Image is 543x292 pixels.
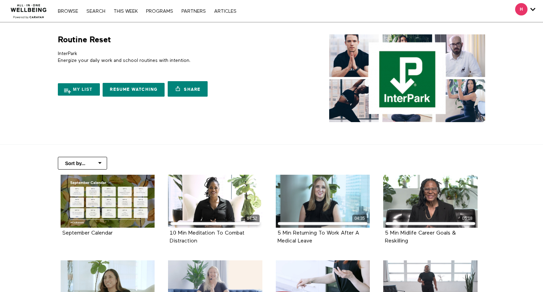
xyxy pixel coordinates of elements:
[352,215,367,223] div: 04:35
[329,34,485,122] img: Routine Reset
[278,230,359,244] a: 5 Min Returning To Work After A Medical Leave
[54,9,82,14] a: Browse
[103,83,165,97] a: Resume Watching
[383,175,478,228] a: 5 Min Midlife Career Goals & Reskilling 05:18
[460,215,475,223] div: 05:18
[54,8,240,14] nav: Primary
[143,9,177,14] a: PROGRAMS
[83,9,109,14] a: Search
[170,230,244,244] a: 10 Min Meditation To Combat Distraction
[110,9,141,14] a: THIS WEEK
[178,9,209,14] a: PARTNERS
[168,81,208,97] a: Share
[58,34,111,45] h1: Routine Reset
[58,50,269,64] p: InterPark Energize your daily work and school routines with intention.
[58,83,100,96] button: My list
[211,9,240,14] a: ARTICLES
[276,175,370,228] a: 5 Min Returning To Work After A Medical Leave 04:35
[168,175,262,228] a: 10 Min Meditation To Combat Distraction 07:52
[61,175,155,228] a: September Calendar
[385,230,456,244] a: 5 Min Midlife Career Goals & Reskilling
[62,230,113,236] a: September Calendar
[245,215,260,223] div: 07:52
